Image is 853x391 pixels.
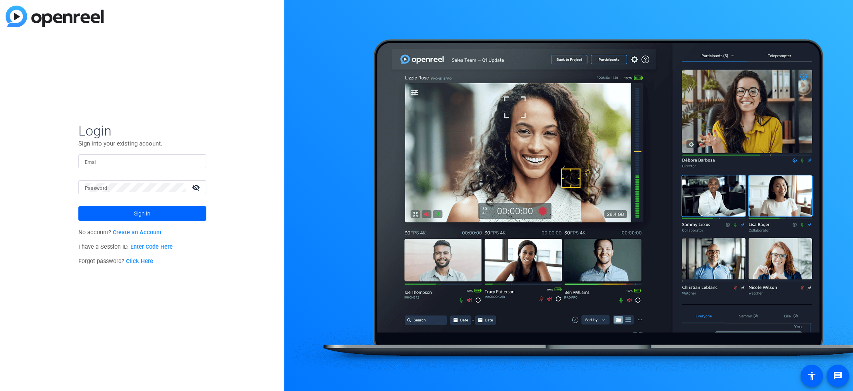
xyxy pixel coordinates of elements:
mat-icon: accessibility [807,371,817,381]
mat-icon: visibility_off [187,182,206,193]
mat-label: Password [85,186,108,191]
span: Login [78,122,206,139]
a: Create an Account [113,229,162,236]
span: No account? [78,229,162,236]
mat-icon: message [833,371,843,381]
img: blue-gradient.svg [6,6,104,27]
mat-label: Email [85,160,98,165]
span: Forgot password? [78,258,154,265]
p: Sign into your existing account. [78,139,206,148]
span: I have a Session ID. [78,243,173,250]
button: Sign in [78,206,206,221]
span: Sign in [134,203,150,223]
a: Click Here [126,258,153,265]
input: Enter Email Address [85,157,200,166]
a: Enter Code Here [130,243,173,250]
